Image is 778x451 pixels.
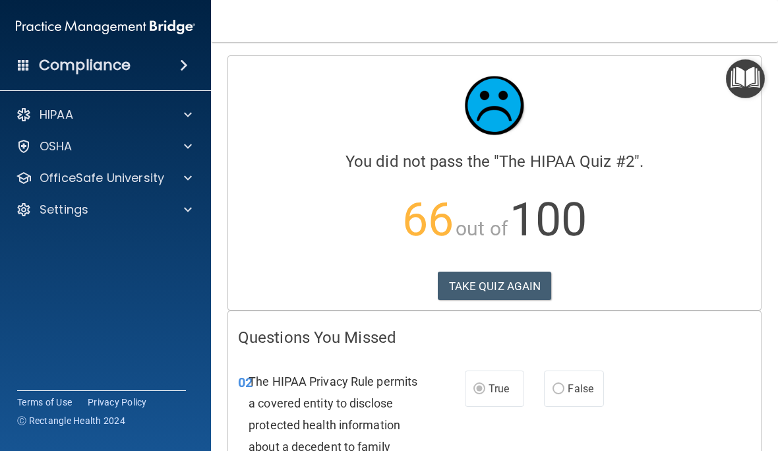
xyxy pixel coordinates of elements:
a: Privacy Policy [88,396,147,409]
span: 66 [402,193,454,247]
a: OfficeSafe University [16,170,192,186]
img: sad_face.ecc698e2.jpg [455,66,534,145]
input: False [553,384,564,394]
span: Ⓒ Rectangle Health 2024 [17,414,125,427]
p: OfficeSafe University [40,170,164,186]
span: The HIPAA Quiz #2 [499,152,634,171]
button: TAKE QUIZ AGAIN [438,272,552,301]
h4: Compliance [39,56,131,75]
p: Settings [40,202,88,218]
button: Open Resource Center [726,59,765,98]
span: True [489,382,509,395]
p: OSHA [40,138,73,154]
span: False [568,382,593,395]
a: Settings [16,202,192,218]
img: PMB logo [16,14,195,40]
a: OSHA [16,138,192,154]
h4: You did not pass the " ". [238,153,751,170]
input: True [473,384,485,394]
span: 02 [238,375,253,390]
span: 100 [510,193,587,247]
a: Terms of Use [17,396,72,409]
span: out of [456,217,508,240]
a: HIPAA [16,107,192,123]
p: HIPAA [40,107,73,123]
h4: Questions You Missed [238,329,751,346]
